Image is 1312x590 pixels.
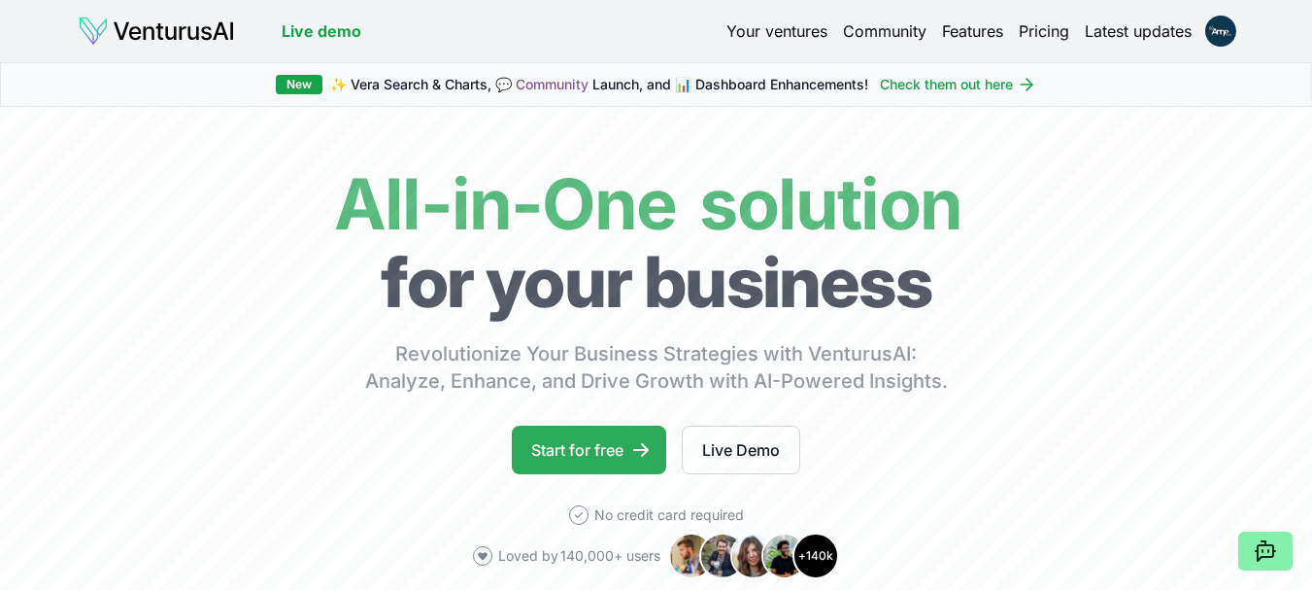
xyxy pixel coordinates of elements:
[726,19,827,43] a: Your ventures
[843,19,926,43] a: Community
[282,19,361,43] a: Live demo
[78,16,235,47] img: logo
[1019,19,1069,43] a: Pricing
[668,533,715,579] img: Avatar 1
[1085,19,1192,43] a: Latest updates
[276,75,322,94] div: New
[942,19,1003,43] a: Features
[516,76,589,92] a: Community
[682,426,800,474] a: Live Demo
[330,75,868,94] span: ✨ Vera Search & Charts, 💬 Launch, and 📊 Dashboard Enhancements!
[512,426,666,474] a: Start for free
[761,533,808,579] img: Avatar 4
[1205,16,1236,47] img: ACg8ocLo6eSxRgYCx90xPGF0255VrG77-2_k4O9dDQAa3oLzKU8GqNk=s96-c
[730,533,777,579] img: Avatar 3
[699,533,746,579] img: Avatar 2
[880,75,1036,94] a: Check them out here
